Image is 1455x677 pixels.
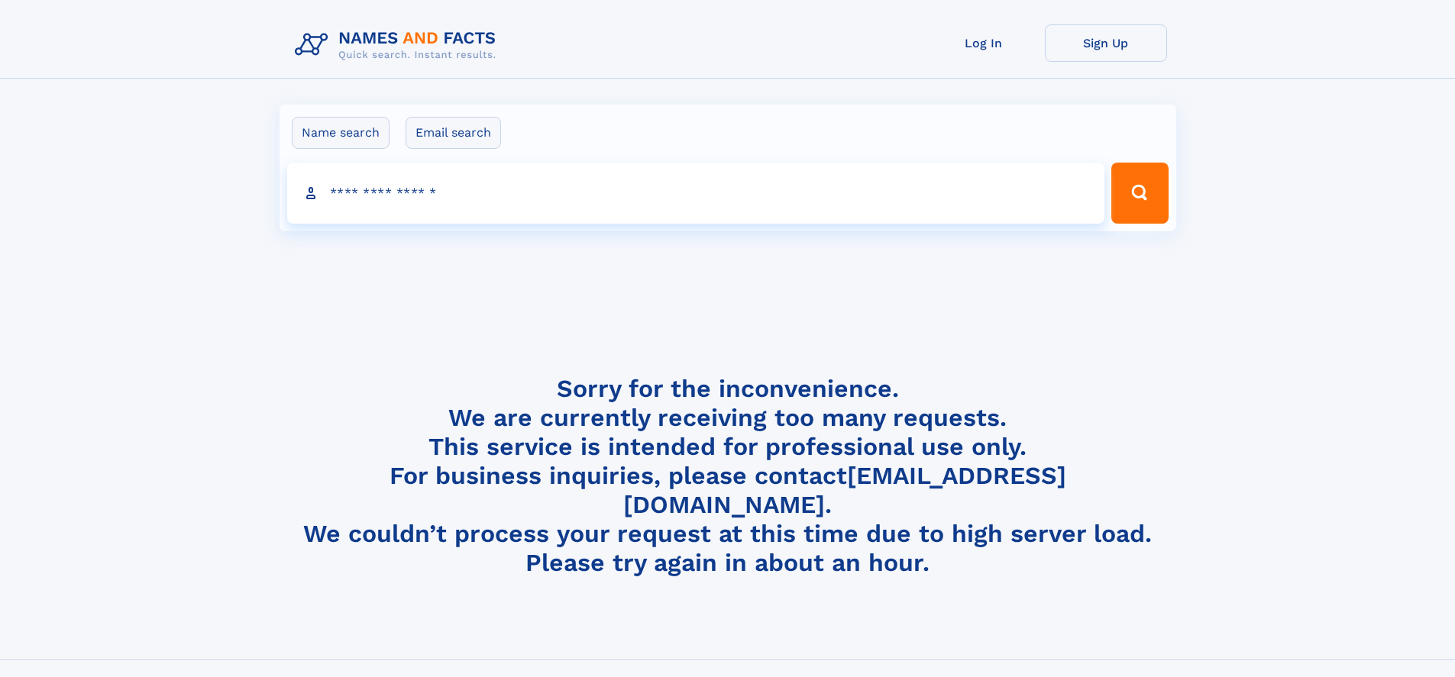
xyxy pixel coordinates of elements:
[623,461,1066,519] a: [EMAIL_ADDRESS][DOMAIN_NAME]
[292,117,390,149] label: Name search
[1045,24,1167,62] a: Sign Up
[923,24,1045,62] a: Log In
[406,117,501,149] label: Email search
[287,163,1105,224] input: search input
[289,374,1167,578] h4: Sorry for the inconvenience. We are currently receiving too many requests. This service is intend...
[1111,163,1168,224] button: Search Button
[289,24,509,66] img: Logo Names and Facts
